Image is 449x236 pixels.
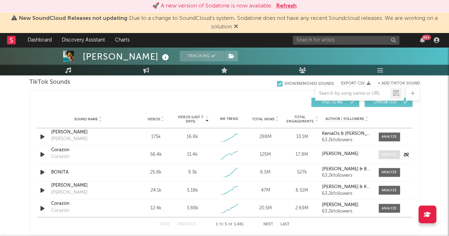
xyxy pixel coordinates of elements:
span: of [228,223,232,226]
div: 99 + [422,35,431,40]
div: 11.4k [187,151,198,158]
span: Official ( 33 ) [369,100,402,104]
a: [PERSON_NAME] & KeniaOs [322,185,371,190]
span: Author / Followers [325,117,364,121]
div: 6.51M [285,187,318,194]
a: BONITA [51,169,125,176]
input: Search for artists [293,36,399,45]
div: 5.18k [187,187,198,194]
a: Discovery Assistant [57,33,110,47]
span: New SoundCloud Releases not updating [19,16,127,21]
strong: [PERSON_NAME] [322,152,358,156]
strong: [PERSON_NAME] [322,202,358,207]
button: + Add TikTok Sound [371,82,420,86]
div: Corazón [51,207,70,214]
div: 2.69M [285,204,318,212]
a: Corazón [51,147,125,154]
div: 125M [249,151,282,158]
div: 63.2k followers [322,191,371,196]
strong: [PERSON_NAME] & BROKIX [322,167,380,171]
span: Total Engagements [285,115,314,124]
a: [PERSON_NAME] [322,152,371,157]
div: 17.8M [285,151,318,158]
div: 63.2k followers [322,173,371,178]
a: [PERSON_NAME] [322,202,371,207]
span: UGC ( 1.4k ) [316,100,349,104]
button: Next [263,222,273,226]
div: 9.3k [188,169,197,176]
div: 527k [285,169,318,176]
button: Refresh [276,2,297,10]
span: Videos [148,117,160,121]
a: Corazón [51,200,125,207]
div: 63.2k followers [322,209,371,214]
div: 288M [249,133,282,141]
button: + Add TikTok Sound [378,82,420,86]
button: Official(33) [365,98,412,107]
div: [PERSON_NAME] [51,136,88,143]
div: 47M [249,187,282,194]
button: Last [280,222,290,226]
span: to [219,223,223,226]
span: Dismiss [234,24,238,30]
span: Videos (last 7 days) [176,115,204,124]
a: [PERSON_NAME] [51,182,125,189]
button: Tracking [180,51,224,61]
div: 6M Trend [212,116,245,122]
button: Previous [177,222,196,226]
div: [PERSON_NAME] [83,51,171,62]
a: [PERSON_NAME] & BROKIX [322,167,371,172]
button: Export CSV [341,81,371,86]
div: 12.4k [139,204,173,212]
input: Search by song name or URL [316,91,390,97]
span: Total Views [252,117,274,121]
span: TikTok Sounds [29,78,70,87]
a: Dashboard [23,33,57,47]
button: UGC(1.4k) [311,98,359,107]
div: 20.5M [249,204,282,212]
span: : Due to a change to SoundCloud's system, Sodatone does not have any recent Soundcloud releases. ... [19,16,438,30]
strong: KeniaOs & [PERSON_NAME] [322,131,382,136]
div: 6.5M [249,169,282,176]
div: [PERSON_NAME] [51,189,88,196]
div: 16.8k [187,133,198,141]
div: 33.1M [285,133,318,141]
div: Corazón [51,153,70,160]
button: First [160,222,170,226]
a: KeniaOs & [PERSON_NAME] [322,131,371,136]
a: Charts [110,33,135,47]
div: 63.2k followers [322,138,371,143]
button: 99+ [420,37,425,43]
a: [PERSON_NAME] [51,129,125,136]
div: 25.8k [139,169,173,176]
div: 🚀 A new version of Sodatone is now available. [152,2,273,10]
div: Show 3 Removed Sounds [284,82,334,86]
div: 1 5 1,481 [210,220,249,229]
div: 3.88k [186,204,198,212]
div: 24.1k [139,187,173,194]
div: 56.4k [139,151,173,158]
div: 175k [139,133,173,141]
strong: [PERSON_NAME] & KeniaOs [322,185,382,189]
span: Sound Name [74,117,98,121]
